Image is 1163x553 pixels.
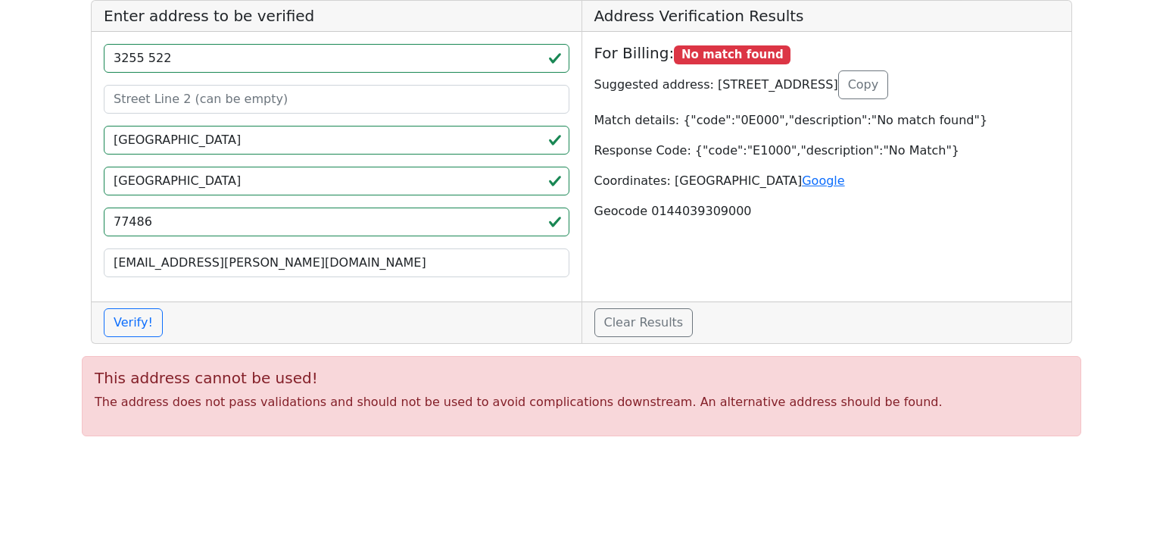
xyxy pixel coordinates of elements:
[594,202,1060,220] p: Geocode 0144039309000
[594,70,1060,99] p: Suggested address: [STREET_ADDRESS]
[104,85,569,114] input: Street Line 2 (can be empty)
[104,308,163,337] button: Verify!
[594,142,1060,160] p: Response Code: {"code":"E1000","description":"No Match"}
[594,111,1060,130] p: Match details: {"code":"0E000","description":"No match found"}
[594,44,1060,64] h5: For Billing:
[92,1,581,32] h5: Enter address to be verified
[674,45,790,65] span: No match found
[802,173,844,188] a: Google
[104,44,569,73] input: Street Line 1
[582,1,1072,32] h5: Address Verification Results
[104,248,569,277] input: Your Email
[594,308,694,337] a: Clear Results
[838,70,889,99] button: Copy
[104,167,569,195] input: 2-Letter State
[104,208,569,236] input: ZIP code 5 or 5+4
[95,393,1068,411] p: The address does not pass validations and should not be used to avoid complications downstream. A...
[594,172,1060,190] p: Coordinates: [GEOGRAPHIC_DATA]
[104,126,569,155] input: City
[95,369,1068,387] h5: This address cannot be used!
